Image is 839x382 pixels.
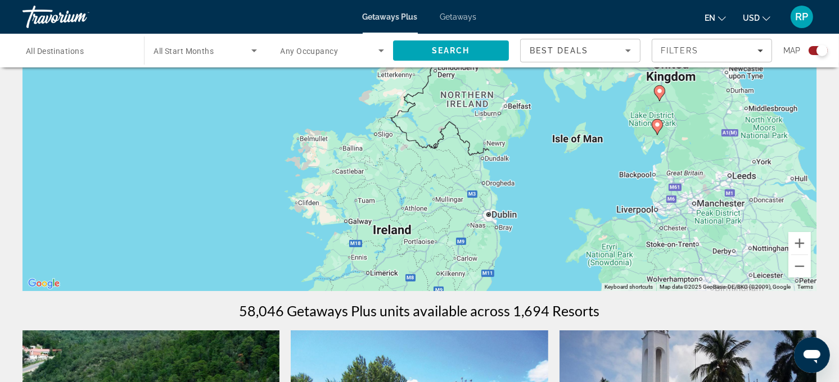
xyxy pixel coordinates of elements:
[432,46,470,55] span: Search
[240,302,600,319] h1: 58,046 Getaways Plus units available across 1,694 Resorts
[26,44,129,58] input: Select destination
[660,284,791,290] span: Map data ©2025 GeoBasis-DE/BKG (©2009), Google
[743,10,770,26] button: Change currency
[743,13,760,22] span: USD
[393,40,509,61] button: Search
[661,46,699,55] span: Filters
[25,276,62,291] img: Google
[788,255,811,278] button: Zoom out
[794,337,830,373] iframe: Button to launch messaging window
[796,11,809,22] span: RP
[25,276,62,291] a: Open this area in Google Maps (opens a new window)
[788,232,811,254] button: Zoom in
[783,43,800,58] span: Map
[652,39,772,62] button: Filters
[605,283,653,291] button: Keyboard shortcuts
[22,2,135,31] a: Travorium
[705,10,726,26] button: Change language
[363,12,418,21] a: Getaways Plus
[797,284,813,290] a: Terms (opens in new tab)
[787,5,817,29] button: User Menu
[281,47,339,56] span: Any Occupancy
[530,44,631,57] mat-select: Sort by
[154,47,214,56] span: All Start Months
[26,47,84,56] span: All Destinations
[705,13,715,22] span: en
[440,12,477,21] a: Getaways
[530,46,588,55] span: Best Deals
